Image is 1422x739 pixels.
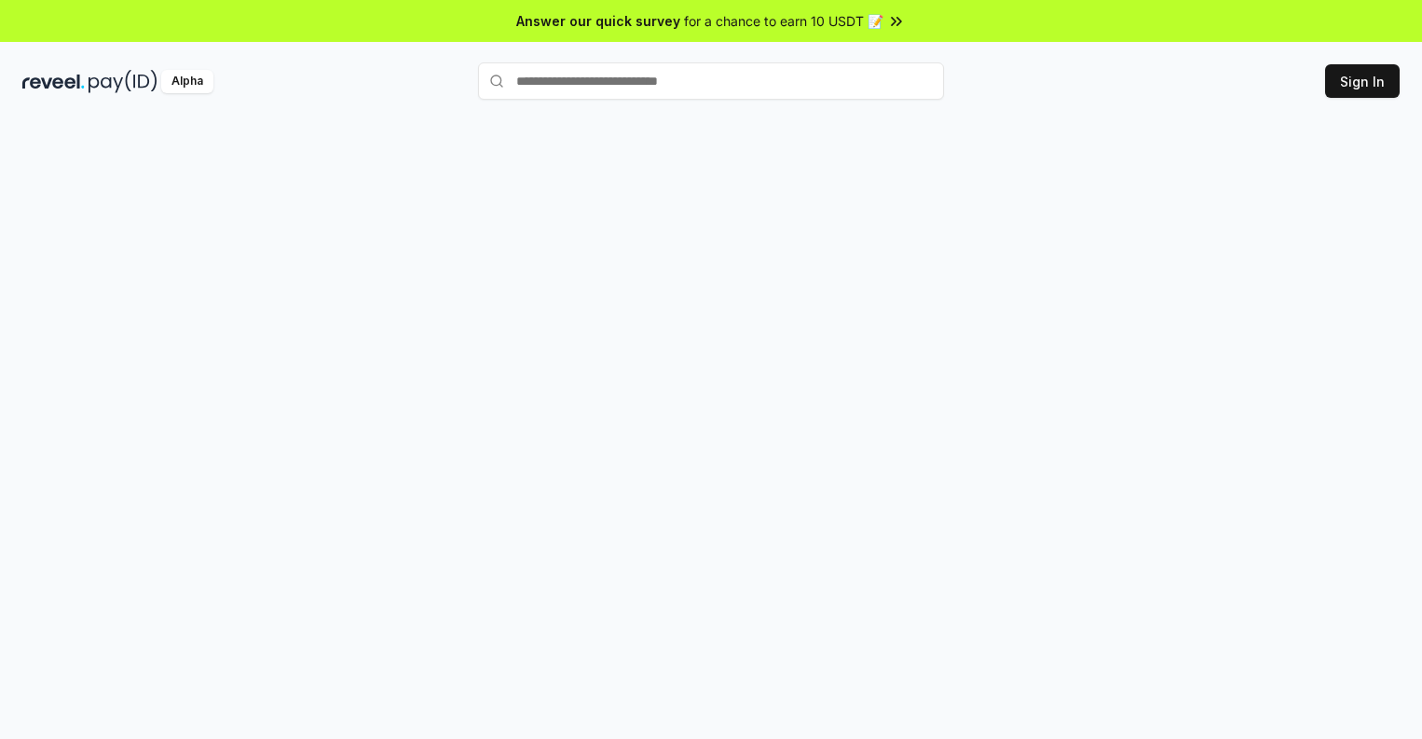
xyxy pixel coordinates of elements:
[684,11,883,31] span: for a chance to earn 10 USDT 📝
[161,70,213,93] div: Alpha
[516,11,680,31] span: Answer our quick survey
[22,70,85,93] img: reveel_dark
[1325,64,1400,98] button: Sign In
[89,70,157,93] img: pay_id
